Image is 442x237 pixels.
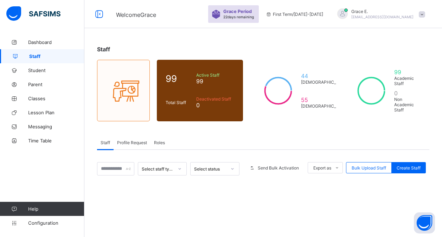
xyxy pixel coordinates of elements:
span: Academic Staff [394,76,421,86]
div: Select staff type [142,166,174,172]
button: Open asap [414,212,435,233]
span: Send Bulk Activation [258,165,299,171]
span: Profile Request [117,140,147,145]
span: Non Academic Staff [394,97,421,113]
span: Parent [28,82,84,87]
span: session/term information [266,12,323,17]
span: 44 [301,72,348,79]
span: Welcome Grace [116,11,156,18]
span: Deactivated Staff [196,96,234,102]
span: Grace E. [351,9,414,14]
span: 55 [301,96,348,103]
span: Dashboard [28,39,84,45]
span: [DEMOGRAPHIC_DATA] [301,79,348,85]
span: Active Staff [196,72,234,78]
span: Configuration [28,220,84,226]
span: Export as [313,165,331,171]
span: 99 [394,69,421,76]
span: 22 days remaining [223,15,254,19]
img: safsims [6,6,60,21]
span: Staff [97,46,110,53]
span: Staff [29,53,84,59]
span: 0 [196,102,234,109]
span: Create Staff [397,165,421,171]
div: GraceE. [330,8,429,20]
div: Select status [194,166,226,172]
img: sticker-purple.71386a28dfed39d6af7621340158ba97.svg [212,10,220,19]
span: 0 [394,90,421,97]
span: Grace Period [223,9,252,14]
span: Bulk Upload Staff [352,165,386,171]
span: [EMAIL_ADDRESS][DOMAIN_NAME] [351,15,414,19]
span: Messaging [28,124,84,129]
span: Classes [28,96,84,101]
span: Time Table [28,138,84,143]
div: Total Staff [164,98,194,107]
span: 99 [196,78,234,85]
span: Lesson Plan [28,110,84,115]
span: 99 [166,73,193,84]
span: [DEMOGRAPHIC_DATA] [301,103,348,109]
span: Help [28,206,84,212]
span: Roles [154,140,165,145]
span: Staff [101,140,110,145]
span: Student [28,68,84,73]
